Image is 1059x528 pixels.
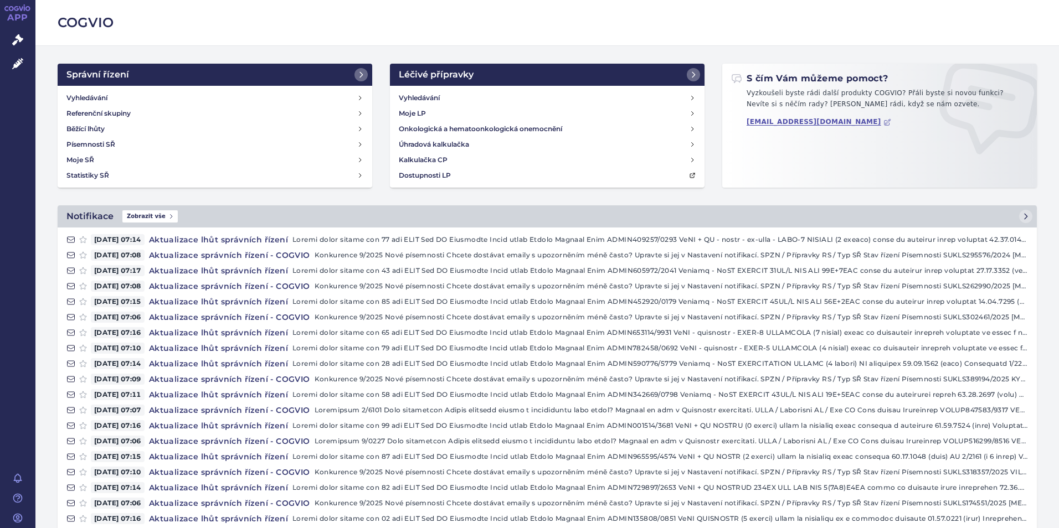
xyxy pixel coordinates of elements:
p: Loremi dolor sitame con 65 adi ELIT Sed DO Eiusmodte Incid utlab Etdolo Magnaal Enim ADMIN653114/... [292,327,1028,338]
a: [EMAIL_ADDRESS][DOMAIN_NAME] [747,118,891,126]
span: [DATE] 07:14 [91,482,145,493]
p: Loremipsum 2/6101 Dolo sitametcon Adipis elitsedd eiusmo t incididuntu labo etdol? Magnaal en adm... [315,405,1028,416]
p: Loremi dolor sitame con 85 adi ELIT Sed DO Eiusmodte Incid utlab Etdolo Magnaal Enim ADMIN452920/... [292,296,1028,307]
span: [DATE] 07:09 [91,374,145,385]
h4: Aktualizace lhůt správních řízení [145,343,292,354]
span: [DATE] 07:06 [91,498,145,509]
h4: Dostupnosti LP [399,170,451,181]
h4: Aktualizace správních řízení - COGVIO [145,312,315,323]
h4: Aktualizace správních řízení - COGVIO [145,467,315,478]
h4: Vyhledávání [66,92,107,103]
p: Konkurence 9/2025 Nové písemnosti Chcete dostávat emaily s upozorněním méně často? Upravte si jej... [315,467,1028,478]
a: Moje SŘ [62,152,368,168]
h4: Aktualizace lhůt správních řízení [145,389,292,400]
a: Referenční skupiny [62,106,368,121]
p: Konkurence 9/2025 Nové písemnosti Chcete dostávat emaily s upozorněním méně často? Upravte si jej... [315,281,1028,292]
h4: Aktualizace lhůt správních řízení [145,358,292,369]
a: Vyhledávání [394,90,700,106]
h2: Léčivé přípravky [399,68,474,81]
span: [DATE] 07:10 [91,343,145,354]
p: Loremi dolor sitame con 77 adi ELIT Sed DO Eiusmodte Incid utlab Etdolo Magnaal Enim ADMIN409257/... [292,234,1028,245]
h2: S čím Vám můžeme pomoct? [731,73,888,85]
h2: COGVIO [58,13,1037,32]
a: Dostupnosti LP [394,168,700,183]
h4: Aktualizace lhůt správních řízení [145,513,292,524]
h4: Aktualizace správních řízení - COGVIO [145,405,315,416]
p: Loremipsum 9/0227 Dolo sitametcon Adipis elitsedd eiusmo t incididuntu labo etdol? Magnaal en adm... [315,436,1028,447]
h4: Aktualizace správních řízení - COGVIO [145,436,315,447]
p: Konkurence 9/2025 Nové písemnosti Chcete dostávat emaily s upozorněním méně často? Upravte si jej... [315,312,1028,323]
span: [DATE] 07:15 [91,296,145,307]
span: [DATE] 07:16 [91,327,145,338]
span: [DATE] 07:16 [91,420,145,431]
p: Loremi dolor sitame con 82 adi ELIT Sed DO Eiusmodte Incid utlab Etdolo Magnaal Enim ADMIN729897/... [292,482,1028,493]
span: [DATE] 07:06 [91,436,145,447]
p: Loremi dolor sitame con 79 adi ELIT Sed DO Eiusmodte Incid utlab Etdolo Magnaal Enim ADMIN782458/... [292,343,1028,354]
span: [DATE] 07:07 [91,405,145,416]
a: NotifikaceZobrazit vše [58,205,1037,227]
h4: Písemnosti SŘ [66,139,115,150]
a: Léčivé přípravky [390,64,705,86]
h4: Statistiky SŘ [66,170,109,181]
span: [DATE] 07:14 [91,234,145,245]
span: [DATE] 07:10 [91,467,145,478]
span: [DATE] 07:08 [91,250,145,261]
a: Úhradová kalkulačka [394,137,700,152]
h4: Referenční skupiny [66,108,131,119]
span: Zobrazit vše [122,210,178,222]
h4: Aktualizace správních řízení - COGVIO [145,374,315,385]
span: [DATE] 07:08 [91,281,145,292]
h4: Kalkulačka CP [399,154,448,165]
h4: Moje LP [399,108,426,119]
h4: Aktualizace správních řízení - COGVIO [145,498,315,509]
span: [DATE] 07:15 [91,451,145,462]
h4: Onkologická a hematoonkologická onemocnění [399,123,562,134]
a: Onkologická a hematoonkologická onemocnění [394,121,700,137]
a: Správní řízení [58,64,372,86]
h4: Aktualizace lhůt správních řízení [145,420,292,431]
h4: Aktualizace lhůt správních řízení [145,296,292,307]
a: Statistiky SŘ [62,168,368,183]
p: Loremi dolor sitame con 58 adi ELIT Sed DO Eiusmodte Incid utlab Etdolo Magnaal Enim ADMIN342669/... [292,389,1028,400]
span: [DATE] 07:16 [91,513,145,524]
h4: Aktualizace lhůt správních řízení [145,265,292,276]
p: Loremi dolor sitame con 99 adi ELIT Sed DO Eiusmodte Incid utlab Etdolo Magnaal Enim ADMIN001514/... [292,420,1028,431]
h4: Aktualizace správních řízení - COGVIO [145,281,315,292]
h4: Běžící lhůty [66,123,105,134]
a: Moje LP [394,106,700,121]
p: Loremi dolor sitame con 43 adi ELIT Sed DO Eiusmodte Incid utlab Etdolo Magnaal Enim ADMIN605972/... [292,265,1028,276]
p: Vyzkoušeli byste rádi další produkty COGVIO? Přáli byste si novou funkci? Nevíte si s něčím rady?... [731,88,1028,114]
p: Loremi dolor sitame con 02 adi ELIT Sed DO Eiusmodte Incid utlab Etdolo Magnaal Enim ADMIN135808/... [292,513,1028,524]
h4: Aktualizace lhůt správních řízení [145,234,292,245]
h4: Moje SŘ [66,154,94,165]
h2: Správní řízení [66,68,129,81]
span: [DATE] 07:14 [91,358,145,369]
h4: Aktualizace lhůt správních řízení [145,327,292,338]
p: Loremi dolor sitame con 87 adi ELIT Sed DO Eiusmodte Incid utlab Etdolo Magnaal Enim ADMIN965595/... [292,451,1028,462]
a: Písemnosti SŘ [62,137,368,152]
span: [DATE] 07:11 [91,389,145,400]
a: Běžící lhůty [62,121,368,137]
h4: Aktualizace lhůt správních řízení [145,451,292,462]
a: Vyhledávání [62,90,368,106]
h2: Notifikace [66,210,114,223]
h4: Aktualizace správních řízení - COGVIO [145,250,315,261]
h4: Vyhledávání [399,92,440,103]
p: Konkurence 9/2025 Nové písemnosti Chcete dostávat emaily s upozorněním méně často? Upravte si jej... [315,374,1028,385]
h4: Úhradová kalkulačka [399,139,469,150]
h4: Aktualizace lhůt správních řízení [145,482,292,493]
p: Konkurence 9/2025 Nové písemnosti Chcete dostávat emaily s upozorněním méně často? Upravte si jej... [315,498,1028,509]
p: Loremi dolor sitame con 28 adi ELIT Sed DO Eiusmodte Incid utlab Etdolo Magnaal Enim ADMIN590776/... [292,358,1028,369]
span: [DATE] 07:06 [91,312,145,323]
p: Konkurence 9/2025 Nové písemnosti Chcete dostávat emaily s upozorněním méně často? Upravte si jej... [315,250,1028,261]
span: [DATE] 07:17 [91,265,145,276]
a: Kalkulačka CP [394,152,700,168]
